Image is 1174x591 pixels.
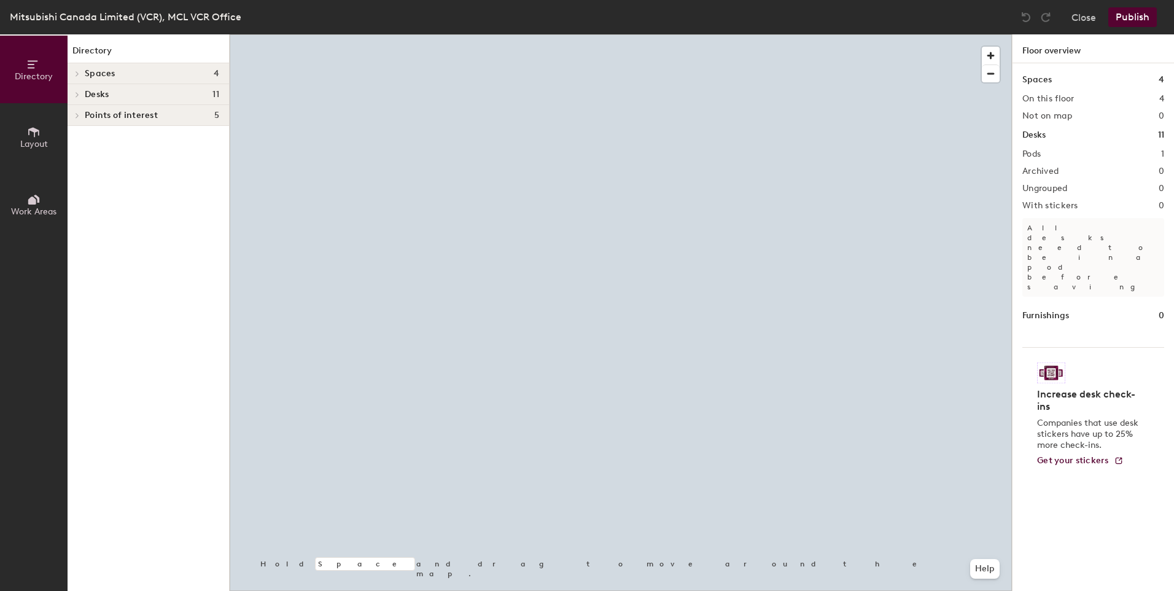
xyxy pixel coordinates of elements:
[1159,166,1164,176] h2: 0
[1037,455,1109,466] span: Get your stickers
[212,90,219,100] span: 11
[1020,11,1032,23] img: Undo
[1022,184,1068,194] h2: Ungrouped
[1037,456,1124,466] a: Get your stickers
[1022,149,1041,159] h2: Pods
[1013,34,1174,63] h1: Floor overview
[1108,7,1157,27] button: Publish
[85,111,158,120] span: Points of interest
[1022,166,1059,176] h2: Archived
[1161,149,1164,159] h2: 1
[1159,94,1164,104] h2: 4
[1022,111,1072,121] h2: Not on map
[1037,362,1065,383] img: Sticker logo
[1040,11,1052,23] img: Redo
[11,206,56,217] span: Work Areas
[1022,309,1069,323] h1: Furnishings
[68,44,229,63] h1: Directory
[1159,201,1164,211] h2: 0
[1022,128,1046,142] h1: Desks
[1037,388,1142,413] h4: Increase desk check-ins
[85,69,115,79] span: Spaces
[20,139,48,149] span: Layout
[1022,218,1164,297] p: All desks need to be in a pod before saving
[1159,184,1164,194] h2: 0
[1022,201,1078,211] h2: With stickers
[1037,418,1142,451] p: Companies that use desk stickers have up to 25% more check-ins.
[15,71,53,82] span: Directory
[10,9,241,25] div: Mitsubishi Canada Limited (VCR), MCL VCR Office
[1071,7,1096,27] button: Close
[85,90,109,100] span: Desks
[1159,309,1164,323] h1: 0
[1159,73,1164,87] h1: 4
[1159,111,1164,121] h2: 0
[970,559,1000,579] button: Help
[1022,73,1052,87] h1: Spaces
[1158,128,1164,142] h1: 11
[214,111,219,120] span: 5
[214,69,219,79] span: 4
[1022,94,1075,104] h2: On this floor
